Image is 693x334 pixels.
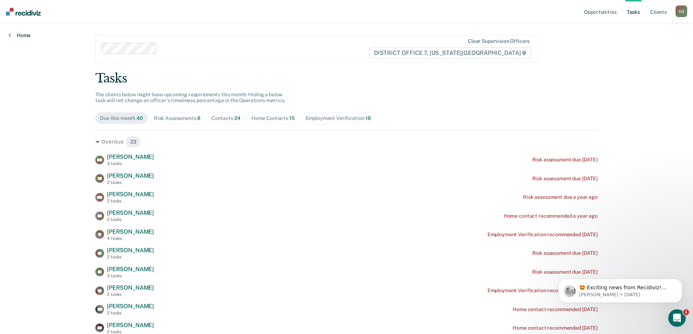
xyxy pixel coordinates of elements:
[504,213,598,219] div: Home contact recommended a year ago
[100,115,143,121] div: Due this month
[107,191,154,198] span: [PERSON_NAME]
[107,228,154,235] span: [PERSON_NAME]
[107,292,154,297] div: 2 tasks
[365,115,371,121] span: 18
[107,266,154,273] span: [PERSON_NAME]
[513,325,598,331] div: Home contact recommended [DATE]
[306,115,371,121] div: Employment Verification
[369,47,531,59] span: DISTRICT OFFICE 7, [US_STATE][GEOGRAPHIC_DATA]
[197,115,200,121] span: 8
[513,306,598,313] div: Home contact recommended [DATE]
[107,172,154,179] span: [PERSON_NAME]
[126,136,141,148] span: 23
[95,136,598,148] div: Overdue 23
[289,115,295,121] span: 15
[95,71,598,86] div: Tasks
[668,309,686,327] iframe: Intercom live chat
[107,322,154,329] span: [PERSON_NAME]
[487,232,598,238] div: Employment Verification recommended [DATE]
[234,115,240,121] span: 24
[107,198,154,204] div: 2 tasks
[107,310,154,315] div: 2 tasks
[107,273,154,278] div: 3 tasks
[532,157,598,163] div: Risk assessment due [DATE]
[154,115,201,121] div: Risk Assessments
[532,269,598,275] div: Risk assessment due [DATE]
[136,115,143,121] span: 40
[532,250,598,256] div: Risk assessment due [DATE]
[676,5,687,17] button: SQ
[6,8,41,16] img: Recidiviz
[487,287,598,294] div: Employment Verification recommended [DATE]
[676,5,687,17] div: S Q
[683,309,689,315] span: 1
[211,115,240,121] div: Contacts
[107,180,154,185] div: 2 tasks
[107,161,154,166] div: 3 tasks
[107,209,154,216] span: [PERSON_NAME]
[107,247,154,254] span: [PERSON_NAME]
[107,254,154,259] div: 2 tasks
[532,176,598,182] div: Risk assessment due [DATE]
[9,32,31,39] a: Home
[523,194,598,200] div: Risk assessment due a year ago
[107,303,154,310] span: [PERSON_NAME]
[95,92,286,104] span: The clients below might have upcoming requirements this month. Hiding a below task will not chang...
[547,263,693,314] iframe: Intercom notifications message
[107,284,154,291] span: [PERSON_NAME]
[107,153,154,160] span: [PERSON_NAME]
[468,38,530,44] div: Clear supervision officers
[107,217,154,222] div: 2 tasks
[107,236,154,241] div: 4 tasks
[251,115,295,121] div: Home Contacts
